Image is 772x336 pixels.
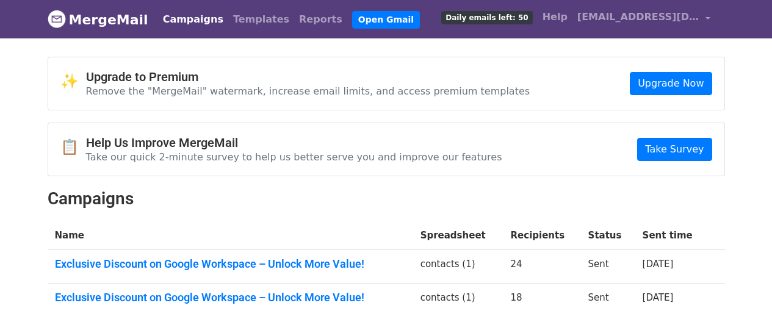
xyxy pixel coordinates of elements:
a: Help [538,5,572,29]
th: Spreadsheet [413,221,503,250]
td: contacts (1) [413,250,503,284]
a: MergeMail [48,7,148,32]
a: Exclusive Discount on Google Workspace – Unlock More Value! [55,291,406,304]
a: Templates [228,7,294,32]
td: contacts (1) [413,283,503,316]
span: Daily emails left: 50 [441,11,532,24]
a: Campaigns [158,7,228,32]
th: Status [581,221,635,250]
h2: Campaigns [48,188,725,209]
td: Sent [581,283,635,316]
a: Reports [294,7,347,32]
span: ✨ [60,73,86,90]
th: Recipients [503,221,581,250]
td: 24 [503,250,581,284]
a: [DATE] [643,292,674,303]
h4: Upgrade to Premium [86,70,530,84]
a: [EMAIL_ADDRESS][DOMAIN_NAME] [572,5,715,34]
td: Sent [581,250,635,284]
span: 📋 [60,138,86,156]
th: Sent time [635,221,709,250]
span: [EMAIL_ADDRESS][DOMAIN_NAME] [577,10,699,24]
a: Exclusive Discount on Google Workspace – Unlock More Value! [55,257,406,271]
td: 18 [503,283,581,316]
p: Remove the "MergeMail" watermark, increase email limits, and access premium templates [86,85,530,98]
h4: Help Us Improve MergeMail [86,135,502,150]
th: Name [48,221,413,250]
a: Open Gmail [352,11,420,29]
a: Daily emails left: 50 [436,5,537,29]
a: [DATE] [643,259,674,270]
p: Take our quick 2-minute survey to help us better serve you and improve our features [86,151,502,163]
a: Upgrade Now [630,72,712,95]
img: MergeMail logo [48,10,66,28]
a: Take Survey [637,138,712,161]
